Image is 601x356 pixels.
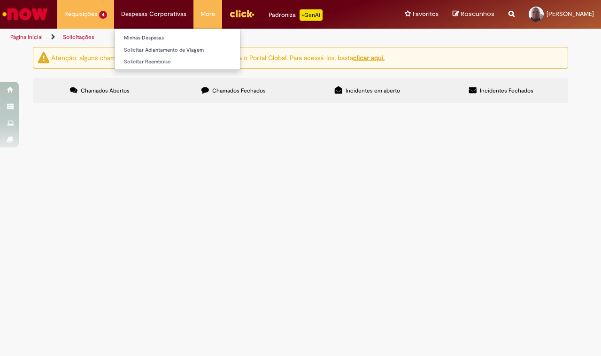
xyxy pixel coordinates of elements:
span: Chamados Fechados [212,87,266,94]
span: Rascunhos [461,9,494,18]
span: [PERSON_NAME] [547,10,594,18]
span: Despesas Corporativas [121,9,186,19]
ng-bind-html: Atenção: alguns chamados relacionados a T.I foram migrados para o Portal Global. Para acessá-los,... [51,53,385,62]
span: Favoritos [413,9,439,19]
a: Minhas Despesas [115,33,240,43]
span: Incidentes em aberto [346,87,400,94]
span: 4 [99,11,107,19]
a: Solicitar Reembolso [115,57,240,67]
a: Solicitações [63,33,94,41]
ul: Trilhas de página [7,29,393,46]
span: Chamados Abertos [81,87,130,94]
a: Solicitar Adiantamento de Viagem [115,45,240,55]
a: clicar aqui. [353,53,385,62]
span: Incidentes Fechados [480,87,533,94]
a: Página inicial [10,33,43,41]
ul: Despesas Corporativas [114,28,240,70]
img: ServiceNow [1,5,49,23]
div: Padroniza [269,9,323,21]
img: click_logo_yellow_360x200.png [229,7,254,21]
span: More [200,9,215,19]
a: Rascunhos [453,10,494,19]
span: Requisições [64,9,97,19]
p: +GenAi [300,9,323,21]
